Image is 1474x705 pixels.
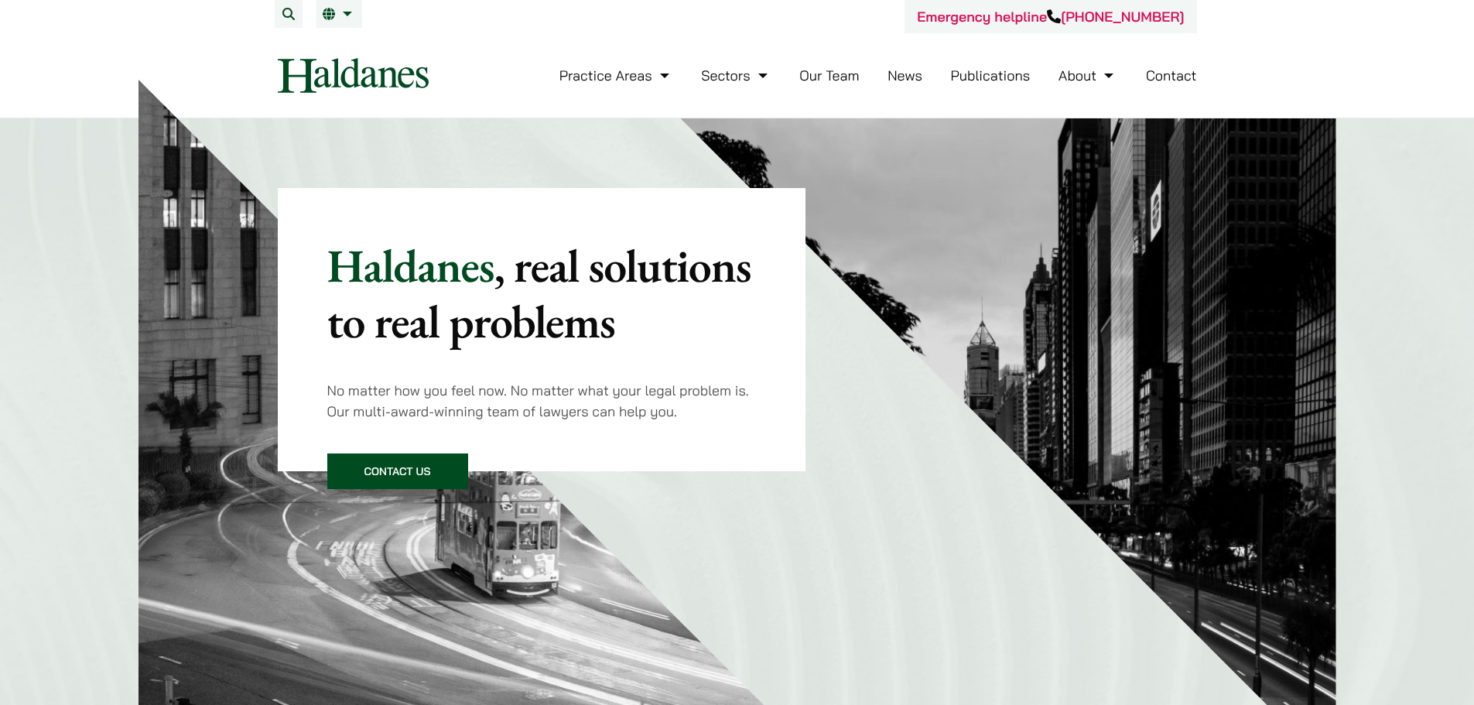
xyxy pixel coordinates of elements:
[917,8,1184,26] a: Emergency helpline[PHONE_NUMBER]
[1058,67,1117,84] a: About
[559,67,673,84] a: Practice Areas
[951,67,1031,84] a: Publications
[887,67,922,84] a: News
[799,67,859,84] a: Our Team
[327,235,751,351] mark: , real solutions to real problems
[327,380,757,422] p: No matter how you feel now. No matter what your legal problem is. Our multi-award-winning team of...
[701,67,771,84] a: Sectors
[327,453,468,489] a: Contact Us
[327,238,757,349] p: Haldanes
[1146,67,1197,84] a: Contact
[278,58,429,93] img: Logo of Haldanes
[323,8,356,20] a: EN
